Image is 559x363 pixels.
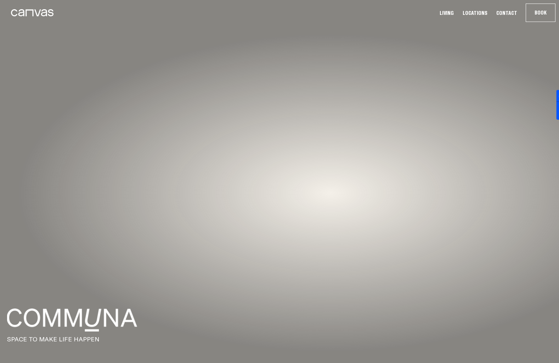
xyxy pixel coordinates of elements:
[7,308,137,331] img: f04c9ce801152f45bcdbb394012f34b369c57f26-4501x793.png
[461,9,490,17] a: Locations
[494,9,519,17] a: Contact
[526,4,555,22] button: Book
[7,335,552,344] p: SPACE TO MAKE LIFE HAPPEN
[437,9,456,17] a: Living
